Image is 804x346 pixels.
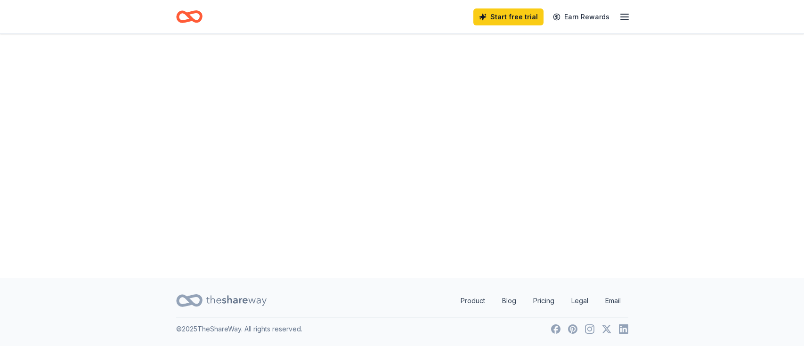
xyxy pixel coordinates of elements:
p: © 2025 TheShareWay. All rights reserved. [176,323,302,335]
a: Legal [564,291,596,310]
a: Product [453,291,493,310]
a: Blog [495,291,524,310]
a: Pricing [526,291,562,310]
a: Start free trial [473,8,544,25]
a: Earn Rewards [547,8,615,25]
a: Home [176,6,203,28]
a: Email [598,291,628,310]
nav: quick links [453,291,628,310]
